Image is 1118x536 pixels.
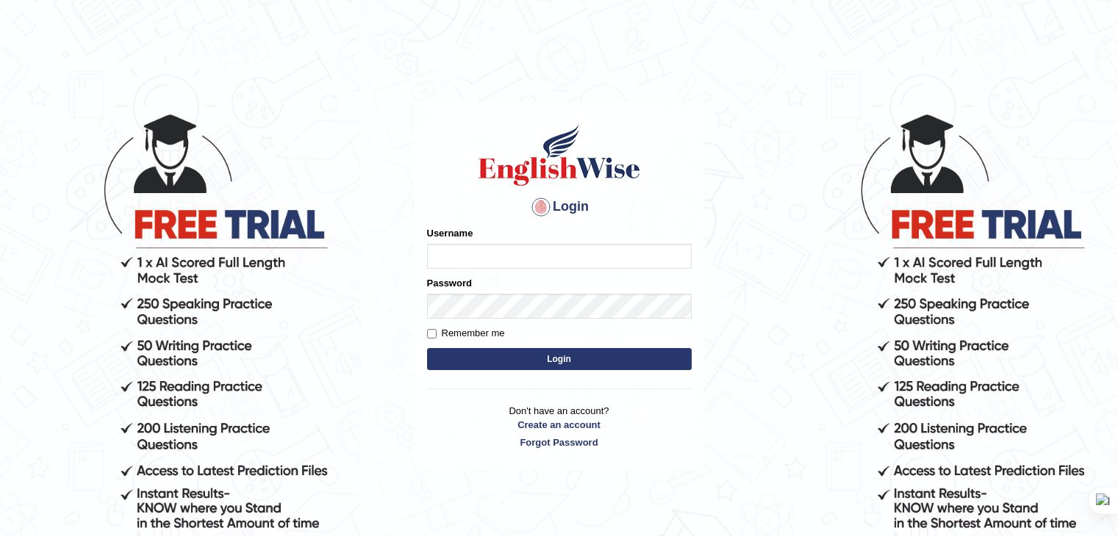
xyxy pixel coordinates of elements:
input: Remember me [427,329,437,338]
a: Forgot Password [427,435,692,449]
button: Login [427,348,692,370]
a: Create an account [427,418,692,432]
label: Username [427,226,473,240]
img: Logo of English Wise sign in for intelligent practice with AI [476,122,643,188]
label: Remember me [427,326,505,341]
p: Don't have an account? [427,404,692,449]
h4: Login [427,195,692,219]
label: Password [427,276,472,290]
